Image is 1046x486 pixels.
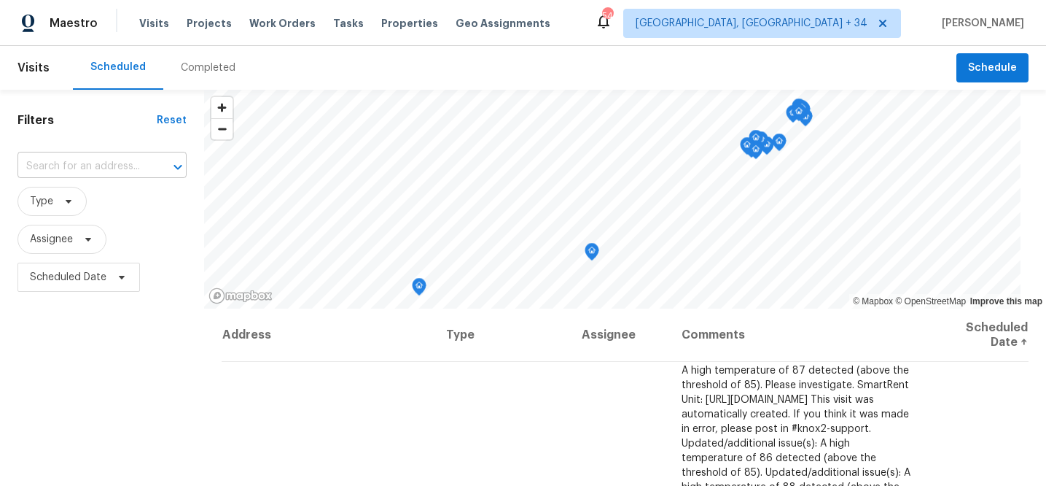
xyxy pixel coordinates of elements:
div: Reset [157,113,187,128]
div: Map marker [749,130,763,153]
span: Work Orders [249,16,316,31]
div: Scheduled [90,60,146,74]
div: Map marker [772,134,787,156]
button: Open [168,157,188,177]
span: Maestro [50,16,98,31]
div: Map marker [585,243,599,266]
div: Map marker [412,278,426,301]
div: Map marker [749,142,763,164]
a: OpenStreetMap [895,296,966,306]
span: Type [30,194,53,209]
div: Map marker [795,100,809,123]
a: Mapbox [853,296,893,306]
th: Assignee [570,309,670,362]
input: Search for an address... [17,155,146,178]
th: Scheduled Date ↑ [925,309,1029,362]
h1: Filters [17,113,157,128]
th: Address [222,309,434,362]
div: 541 [602,9,612,23]
span: [GEOGRAPHIC_DATA], [GEOGRAPHIC_DATA] + 34 [636,16,867,31]
canvas: Map [204,90,1020,309]
span: [PERSON_NAME] [936,16,1024,31]
a: Mapbox homepage [208,288,273,304]
th: Type [434,309,570,362]
span: Visits [17,52,50,84]
span: Properties [381,16,438,31]
button: Schedule [956,53,1029,83]
span: Tasks [333,18,364,28]
div: Map marker [740,137,754,160]
span: Zoom out [211,119,233,139]
button: Zoom out [211,118,233,139]
button: Zoom in [211,97,233,118]
span: Visits [139,16,169,31]
th: Comments [670,309,925,362]
span: Geo Assignments [456,16,550,31]
div: Completed [181,61,235,75]
span: Assignee [30,232,73,247]
div: Map marker [786,105,800,128]
span: Projects [187,16,232,31]
span: Schedule [968,59,1017,77]
a: Improve this map [970,296,1042,306]
span: Scheduled Date [30,270,106,285]
div: Map marker [792,99,806,121]
div: Map marker [792,104,806,126]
